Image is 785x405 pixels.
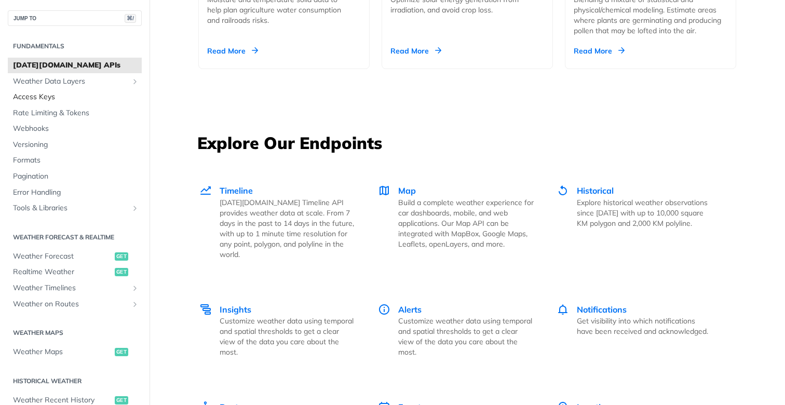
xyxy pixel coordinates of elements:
a: Realtime Weatherget [8,264,142,280]
a: Weather Forecastget [8,249,142,264]
p: Customize weather data using temporal and spatial thresholds to get a clear view of the data you ... [220,316,355,357]
h2: Weather Forecast & realtime [8,233,142,242]
a: Map Map Build a complete weather experience for car dashboards, mobile, and web applications. Our... [367,163,545,281]
span: Notifications [577,304,627,315]
div: Read More [390,46,441,56]
p: Build a complete weather experience for car dashboards, mobile, and web applications. Our Map API... [398,197,534,249]
button: Show subpages for Weather Timelines [131,284,139,292]
span: get [115,252,128,261]
span: Historical [577,185,614,196]
img: Notifications [557,303,569,316]
a: Webhooks [8,121,142,137]
span: get [115,268,128,276]
span: Alerts [398,304,422,315]
span: Tools & Libraries [13,203,128,213]
a: Notifications Notifications Get visibility into which notifications have been received and acknow... [545,281,724,380]
span: get [115,396,128,404]
span: Rate Limiting & Tokens [13,108,139,118]
a: Insights Insights Customize weather data using temporal and spatial thresholds to get a clear vie... [198,281,367,380]
span: Realtime Weather [13,267,112,277]
span: Weather Maps [13,347,112,357]
span: Map [398,185,416,196]
a: Weather TimelinesShow subpages for Weather Timelines [8,280,142,296]
a: [DATE][DOMAIN_NAME] APIs [8,58,142,73]
p: Explore historical weather observations since [DATE] with up to 10,000 square KM polygon and 2,00... [577,197,712,228]
span: Versioning [13,140,139,150]
span: Weather Forecast [13,251,112,262]
span: [DATE][DOMAIN_NAME] APIs [13,60,139,71]
span: Pagination [13,171,139,182]
p: [DATE][DOMAIN_NAME] Timeline API provides weather data at scale. From 7 days in the past to 14 da... [220,197,355,260]
span: Formats [13,155,139,166]
span: get [115,348,128,356]
button: JUMP TO⌘/ [8,10,142,26]
span: Timeline [220,185,253,196]
span: Access Keys [13,92,139,102]
img: Historical [557,184,569,197]
h2: Historical Weather [8,376,142,386]
h2: Weather Maps [8,328,142,337]
span: Weather Data Layers [13,76,128,87]
button: Show subpages for Tools & Libraries [131,204,139,212]
span: Webhooks [13,124,139,134]
a: Versioning [8,137,142,153]
img: Insights [199,303,212,316]
span: Weather Timelines [13,283,128,293]
img: Alerts [378,303,390,316]
p: Get visibility into which notifications have been received and acknowledged. [577,316,712,336]
h3: Explore Our Endpoints [197,131,737,154]
button: Show subpages for Weather Data Layers [131,77,139,86]
img: Map [378,184,390,197]
p: Customize weather data using temporal and spatial thresholds to get a clear view of the data you ... [398,316,534,357]
a: Error Handling [8,185,142,200]
a: Weather Data LayersShow subpages for Weather Data Layers [8,74,142,89]
span: Insights [220,304,251,315]
a: Rate Limiting & Tokens [8,105,142,121]
a: Access Keys [8,89,142,105]
a: Alerts Alerts Customize weather data using temporal and spatial thresholds to get a clear view of... [367,281,545,380]
a: Timeline Timeline [DATE][DOMAIN_NAME] Timeline API provides weather data at scale. From 7 days in... [198,163,367,281]
span: ⌘/ [125,14,136,23]
a: Pagination [8,169,142,184]
a: Formats [8,153,142,168]
a: Weather Mapsget [8,344,142,360]
div: Read More [574,46,625,56]
a: Historical Historical Explore historical weather observations since [DATE] with up to 10,000 squa... [545,163,724,281]
a: Tools & LibrariesShow subpages for Tools & Libraries [8,200,142,216]
a: Weather on RoutesShow subpages for Weather on Routes [8,296,142,312]
button: Show subpages for Weather on Routes [131,300,139,308]
h2: Fundamentals [8,42,142,51]
img: Timeline [199,184,212,197]
span: Weather on Routes [13,299,128,309]
div: Read More [207,46,258,56]
span: Error Handling [13,187,139,198]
